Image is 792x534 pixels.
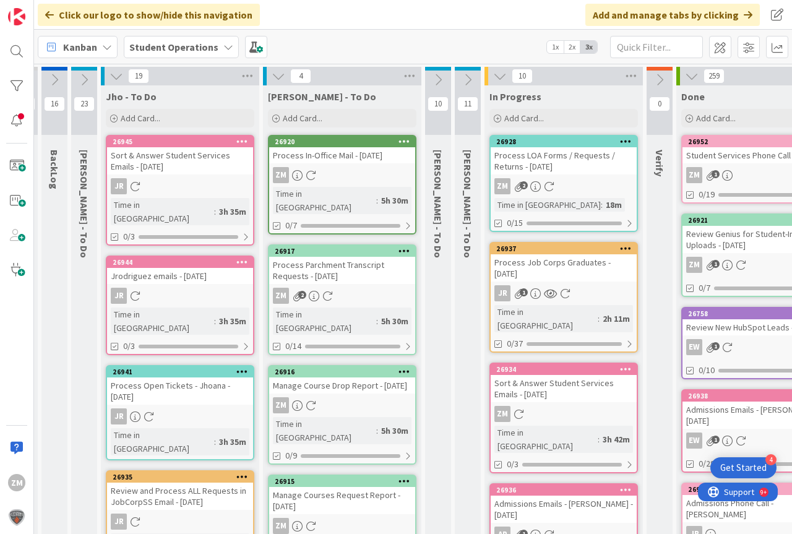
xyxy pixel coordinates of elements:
[269,246,415,257] div: 26917
[496,137,637,146] div: 26928
[107,408,253,424] div: JR
[123,340,135,353] span: 0/3
[610,36,703,58] input: Quick Filter...
[376,314,378,328] span: :
[491,243,637,254] div: 26937
[269,246,415,284] div: 26917Process Parchment Transcript Requests - [DATE]
[491,243,637,282] div: 26937Process Job Corps Graduates - [DATE]
[121,113,160,124] span: Add Card...
[74,97,95,111] span: 23
[298,291,306,299] span: 2
[111,428,214,455] div: Time in [GEOGRAPHIC_DATA]
[712,342,720,350] span: 1
[129,41,218,53] b: Student Operations
[512,69,533,84] span: 10
[494,285,510,301] div: JR
[107,366,253,377] div: 26941
[603,198,625,212] div: 18m
[268,90,376,103] span: Zaida - To Do
[600,312,633,325] div: 2h 11m
[111,514,127,530] div: JR
[491,496,637,523] div: Admissions Emails - [PERSON_NAME] - [DATE]
[649,97,670,111] span: 0
[214,435,216,449] span: :
[107,268,253,284] div: Jrodriguez emails - [DATE]
[491,484,637,523] div: 26936Admissions Emails - [PERSON_NAME] - [DATE]
[378,424,411,437] div: 5h 30m
[507,337,523,350] span: 0/37
[269,476,415,514] div: 26915Manage Courses Request Report - [DATE]
[107,136,253,147] div: 26945
[704,69,725,84] span: 259
[107,288,253,304] div: JR
[507,217,523,230] span: 0/15
[106,135,254,246] a: 26945Sort & Answer Student Services Emails - [DATE]JRTime in [GEOGRAPHIC_DATA]:3h 35m0/3
[273,167,289,183] div: ZM
[283,113,322,124] span: Add Card...
[290,69,311,84] span: 4
[269,257,415,284] div: Process Parchment Transcript Requests - [DATE]
[491,285,637,301] div: JR
[275,368,415,376] div: 26916
[491,375,637,402] div: Sort & Answer Student Services Emails - [DATE]
[216,205,249,218] div: 3h 35m
[44,97,65,111] span: 16
[273,308,376,335] div: Time in [GEOGRAPHIC_DATA]
[269,476,415,487] div: 26915
[269,377,415,394] div: Manage Course Drop Report - [DATE]
[491,178,637,194] div: ZM
[376,194,378,207] span: :
[494,305,598,332] div: Time in [GEOGRAPHIC_DATA]
[269,167,415,183] div: ZM
[699,457,715,470] span: 0/28
[489,242,638,353] a: 26937Process Job Corps Graduates - [DATE]JRTime in [GEOGRAPHIC_DATA]:2h 11m0/37
[8,474,25,491] div: ZM
[78,150,90,258] span: Emilie - To Do
[489,90,541,103] span: In Progress
[457,97,478,111] span: 11
[712,436,720,444] span: 1
[378,194,411,207] div: 5h 30m
[275,137,415,146] div: 26920
[106,256,254,355] a: 26944Jrodriguez emails - [DATE]JRTime in [GEOGRAPHIC_DATA]:3h 35m0/3
[491,484,637,496] div: 26936
[547,41,564,53] span: 1x
[128,69,149,84] span: 19
[107,483,253,510] div: Review and Process ALL Requests in JobCorpSS Email - [DATE]
[712,260,720,268] span: 1
[285,449,297,462] span: 0/9
[63,40,97,54] span: Kanban
[285,219,297,232] span: 0/7
[489,363,638,473] a: 26934Sort & Answer Student Services Emails - [DATE]ZMTime in [GEOGRAPHIC_DATA]:3h 42m0/3
[699,364,715,377] span: 0/10
[585,4,760,26] div: Add and manage tabs by clicking
[107,136,253,174] div: 26945Sort & Answer Student Services Emails - [DATE]
[269,518,415,534] div: ZM
[491,147,637,174] div: Process LOA Forms / Requests / Returns - [DATE]
[491,364,637,375] div: 26934
[686,257,702,273] div: ZM
[376,424,378,437] span: :
[107,514,253,530] div: JR
[686,433,702,449] div: EW
[765,454,777,465] div: 4
[8,8,25,25] img: Visit kanbanzone.com
[113,258,253,267] div: 26944
[462,150,474,258] span: Amanda - To Do
[268,135,416,235] a: 26920Process In-Office Mail - [DATE]ZMTime in [GEOGRAPHIC_DATA]:5h 30m0/7
[269,288,415,304] div: ZM
[496,365,637,374] div: 26934
[107,257,253,268] div: 26944
[564,41,580,53] span: 2x
[598,433,600,446] span: :
[520,288,528,296] span: 1
[520,181,528,189] span: 2
[107,366,253,405] div: 26941Process Open Tickets - Jhoana - [DATE]
[494,426,598,453] div: Time in [GEOGRAPHIC_DATA]
[273,417,376,444] div: Time in [GEOGRAPHIC_DATA]
[38,4,260,26] div: Click our logo to show/hide this navigation
[432,150,444,258] span: Eric - To Do
[8,509,25,526] img: avatar
[107,472,253,483] div: 26935
[106,365,254,460] a: 26941Process Open Tickets - Jhoana - [DATE]JRTime in [GEOGRAPHIC_DATA]:3h 35m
